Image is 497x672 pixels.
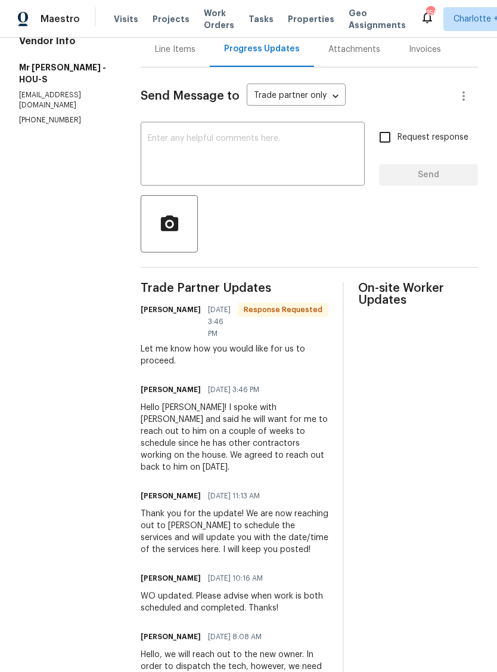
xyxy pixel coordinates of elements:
span: [DATE] 10:16 AM [208,572,263,584]
span: [DATE] 3:46 PM [208,304,231,340]
h6: [PERSON_NAME] [141,304,201,316]
span: Send Message to [141,90,240,102]
div: Thank you for the update! We are now reaching out to [PERSON_NAME] to schedule the services and w... [141,508,328,556]
div: WO updated. Please advise when work is both scheduled and completed. Thanks! [141,590,328,614]
h6: [PERSON_NAME] [141,572,201,584]
h6: [PERSON_NAME] [141,490,201,502]
h5: Mr [PERSON_NAME] - HOU-S [19,61,112,85]
div: Attachments [328,44,380,56]
span: On-site Worker Updates [358,282,478,306]
span: Geo Assignments [349,7,406,31]
div: Hello [PERSON_NAME]! I spoke with [PERSON_NAME] and said he will want for me to reach out to him ... [141,402,328,473]
span: Visits [114,13,138,25]
span: Request response [397,131,468,144]
span: [DATE] 8:08 AM [208,631,262,643]
h6: [PERSON_NAME] [141,384,201,396]
span: [DATE] 3:46 PM [208,384,259,396]
span: Maestro [41,13,80,25]
span: Tasks [248,15,274,23]
span: Projects [153,13,190,25]
div: 156 [426,7,434,19]
p: [EMAIL_ADDRESS][DOMAIN_NAME] [19,90,112,110]
span: Trade Partner Updates [141,282,328,294]
span: Work Orders [204,7,234,31]
div: Trade partner only [247,87,346,106]
div: Progress Updates [224,43,300,55]
h4: Vendor Info [19,35,112,47]
h6: [PERSON_NAME] [141,631,201,643]
div: Let me know how you would like for us to proceed. [141,343,328,367]
span: Response Requested [239,304,327,316]
div: Line Items [155,44,195,56]
span: Properties [288,13,334,25]
span: [DATE] 11:13 AM [208,490,260,502]
div: Invoices [409,44,441,56]
p: [PHONE_NUMBER] [19,115,112,125]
